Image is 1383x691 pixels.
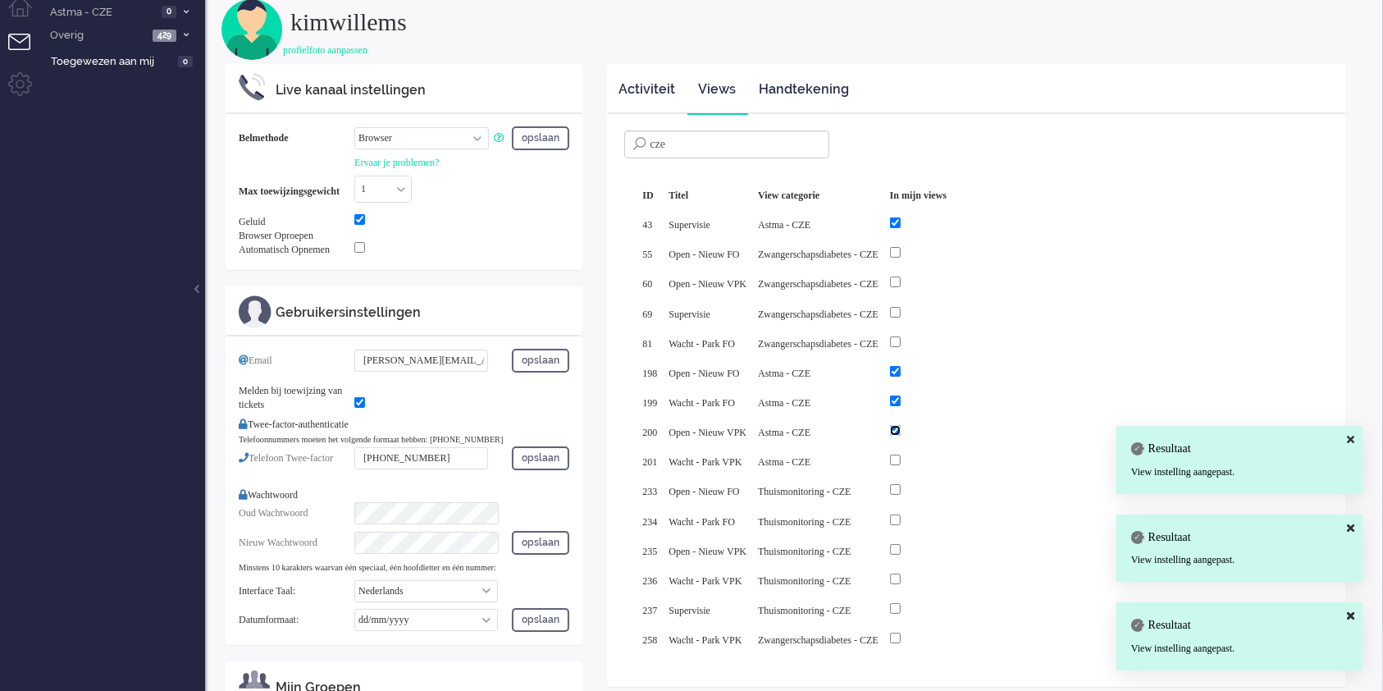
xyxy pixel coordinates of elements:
[239,185,340,197] b: Max toewijzingsgewicht
[758,309,879,320] span: Zwangerschapsdiabetes - CZE
[758,278,879,290] span: Zwangerschapsdiabetes - CZE
[239,215,354,229] div: Geluid
[642,338,652,350] span: 81
[642,516,657,528] span: 234
[624,130,829,158] input: Zoeken
[239,451,354,476] div: Telefoon Twee-factor
[239,132,289,144] b: Belmethode
[758,368,810,379] span: Astma - CZE
[748,70,860,110] a: Handtekening
[239,435,503,444] small: Telefoonnummers moeten het volgende formaat hebben: [PHONE_NUMBER]
[642,575,657,587] span: 236
[239,73,266,101] img: ic_m_phone_settings.svg
[1131,642,1348,656] div: View instelling aangepast.
[51,54,173,70] span: Toegewezen aan mij
[642,456,657,468] span: 201
[512,608,569,632] button: opslaan
[669,338,735,350] span: Wacht - Park FO
[758,456,810,468] span: Astma - CZE
[758,546,851,557] span: Thuismonitoring - CZE
[239,384,354,412] div: Melden bij toewijzing van tickets
[669,219,710,231] span: Supervisie
[669,309,710,320] span: Supervisie
[8,72,45,109] li: Admin menu
[512,446,569,470] button: opslaan
[642,368,657,379] span: 198
[239,613,354,627] div: Datumformaat:
[239,354,354,378] div: Email
[1131,465,1348,479] div: View instelling aangepast.
[642,546,657,557] span: 235
[758,486,851,497] span: Thuismonitoring - CZE
[752,183,884,208] div: View categorie
[239,563,496,572] small: Minstens 10 karakters waarvan één speciaal, één hoofdletter en één nummer:
[239,584,354,598] div: Interface Taal:
[642,249,652,260] span: 55
[8,34,45,71] li: Tickets menu
[669,634,742,646] span: Wacht - Park VPK
[669,546,746,557] span: Open - Nieuw VPK
[669,456,742,468] span: Wacht - Park VPK
[758,516,851,528] span: Thuismonitoring - CZE
[642,427,657,438] span: 200
[512,531,569,555] button: opslaan
[642,278,652,290] span: 60
[276,304,569,323] div: Gebruikersinstellingen
[758,338,879,350] span: Zwangerschapsdiabetes - CZE
[1131,442,1348,455] h4: Resultaat
[642,397,657,409] span: 199
[642,309,652,320] span: 69
[669,516,735,528] span: Wacht - Park FO
[884,183,952,208] div: In mijn views
[1131,619,1348,631] h4: Resultaat
[663,183,752,208] div: Titel
[669,575,742,587] span: Wacht - Park VPK
[290,8,407,35] span: kimwillems
[239,670,270,689] img: ic_m_group.svg
[642,219,652,231] span: 43
[669,368,739,379] span: Open - Nieuw FO
[758,427,810,438] span: Astma - CZE
[758,575,851,587] span: Thuismonitoring - CZE
[48,28,148,43] span: Overig
[239,507,308,519] span: Oud Wachtwoord
[758,249,879,260] span: Zwangerschapsdiabetes - CZE
[669,278,746,290] span: Open - Nieuw VPK
[687,70,746,110] a: Views
[642,605,657,616] span: 237
[512,349,569,373] button: opslaan
[48,5,157,21] span: Astma - CZE
[48,52,205,70] a: Toegewezen aan mij 0
[669,249,739,260] span: Open - Nieuw FO
[642,634,657,646] span: 258
[1131,553,1348,567] div: View instelling aangepast.
[1131,531,1348,543] h4: Resultaat
[153,30,176,42] span: 429
[637,183,663,208] div: ID
[669,427,746,438] span: Open - Nieuw VPK
[758,219,810,231] span: Astma - CZE
[758,397,810,409] span: Astma - CZE
[758,605,851,616] span: Thuismonitoring - CZE
[239,229,354,257] div: Browser Oproepen Automatisch Opnemen
[669,605,710,616] span: Supervisie
[512,126,569,150] button: opslaan
[162,6,176,18] span: 0
[283,44,367,56] a: profielfoto aanpassen
[354,156,439,170] a: Ervaar je problemen?
[178,56,193,68] span: 0
[758,634,879,646] span: Zwangerschapsdiabetes - CZE
[276,81,569,100] div: Live kanaal instellingen
[608,70,686,110] a: Activiteit
[239,482,569,502] div: Wachtwoord
[669,486,739,497] span: Open - Nieuw FO
[239,295,272,328] img: ic_m_profile.svg
[642,486,657,497] span: 233
[239,537,317,548] span: Nieuw Wachtwoord
[669,397,735,409] span: Wacht - Park FO
[239,418,569,432] div: Twee-factor-authenticatie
